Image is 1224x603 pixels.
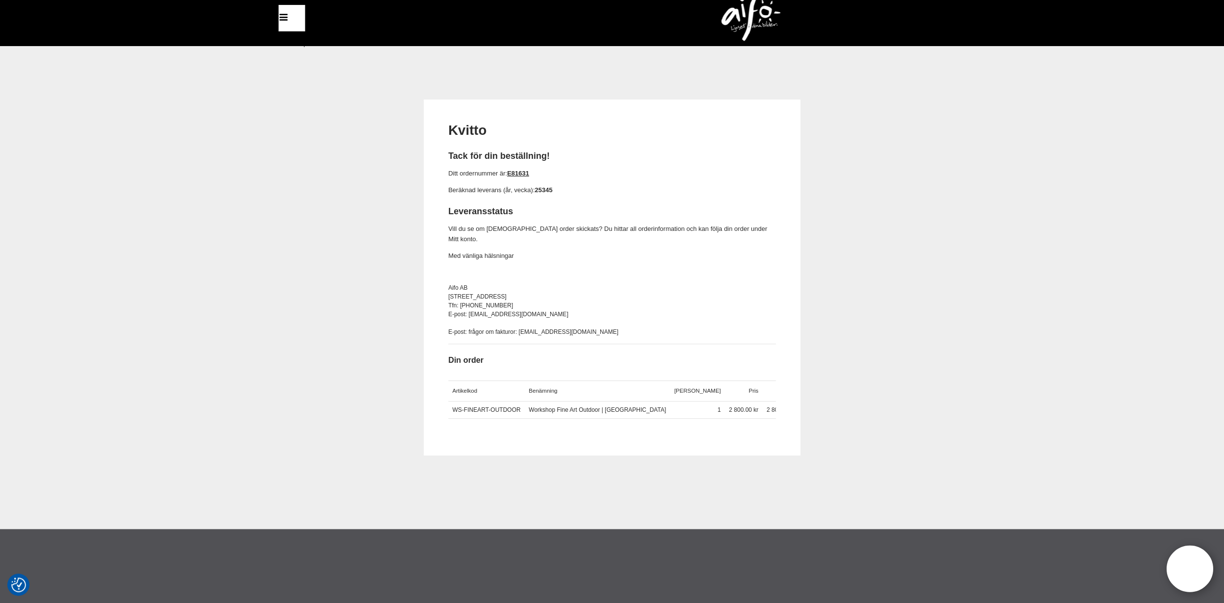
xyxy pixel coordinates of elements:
p: Med vänliga hälsningar [448,251,776,261]
h2: Tack för din beställning! [448,150,776,162]
h2: Leveransstatus [448,205,776,218]
h1: Kvitto [448,121,776,140]
a: E81631 [507,170,529,177]
p: Ditt ordernummer är: [448,169,776,179]
strong: 25345 [535,186,552,194]
span: 2 800.00 [729,406,752,413]
span: 2 800.00 [766,406,790,413]
a: Workshop Fine Art Outdoor | [GEOGRAPHIC_DATA] [529,406,666,413]
img: Revisit consent button [11,578,26,592]
span: 1 [717,406,721,413]
span: [PERSON_NAME] [674,388,721,394]
span: Benämning [529,388,557,394]
div: Aifo AB [448,283,776,292]
div: E-post: [EMAIL_ADDRESS][DOMAIN_NAME] [448,310,776,319]
button: Samtyckesinställningar [11,576,26,594]
h3: Din order [448,354,776,366]
div: E-post: frågor om fakturor: [EMAIL_ADDRESS][DOMAIN_NAME] [448,327,776,336]
p: Beräknad leverans (år, vecka): [448,185,776,196]
p: Vill du se om [DEMOGRAPHIC_DATA] order skickats? Du hittar all orderinformation och kan följa din... [448,224,776,245]
a: WS-FINEART-OUTDOOR [452,406,520,413]
div: [STREET_ADDRESS] [448,292,776,301]
div: Tfn: [PHONE_NUMBER] [448,301,776,310]
span: Artikelkod [452,388,477,394]
span: Pris [748,388,758,394]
